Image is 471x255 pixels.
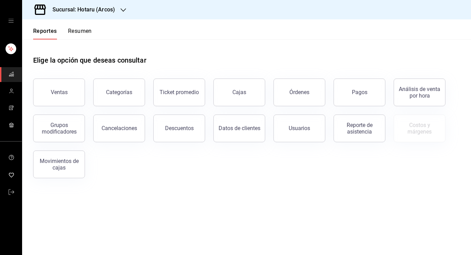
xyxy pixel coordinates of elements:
button: Usuarios [273,115,325,142]
div: Costos y márgenes [398,122,441,135]
button: Reportes [33,28,57,39]
div: Categorías [106,89,132,95]
div: navigation tabs [33,28,92,39]
button: Movimientos de cajas [33,151,85,178]
button: Reporte de asistencia [334,115,385,142]
div: Ventas [51,89,68,95]
div: Movimientos de cajas [38,158,80,171]
div: Cajas [232,88,247,97]
button: Ticket promedio [153,79,205,106]
button: Categorías [93,79,145,106]
button: Órdenes [273,79,325,106]
button: Ventas [33,79,85,106]
button: Descuentos [153,115,205,142]
div: Datos de clientes [219,125,260,131]
div: Órdenes [289,89,309,95]
div: Usuarios [289,125,310,131]
div: Ticket promedio [160,89,199,95]
div: Cancelaciones [102,125,137,131]
div: Pagos [352,89,367,95]
h1: Elige la opción que deseas consultar [33,55,146,65]
a: Cajas [213,79,265,106]
div: Descuentos [165,125,194,131]
button: Contrata inventarios para ver este reporte [394,115,445,142]
div: Grupos modificadores [38,122,80,135]
button: Análisis de venta por hora [394,79,445,106]
button: Resumen [68,28,92,39]
div: Análisis de venta por hora [398,86,441,99]
button: open drawer [8,18,14,24]
button: Grupos modificadores [33,115,85,142]
h3: Sucursal: Hotaru (Arcos) [47,6,115,14]
div: Reporte de asistencia [338,122,381,135]
button: Pagos [334,79,385,106]
button: Cancelaciones [93,115,145,142]
button: Datos de clientes [213,115,265,142]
